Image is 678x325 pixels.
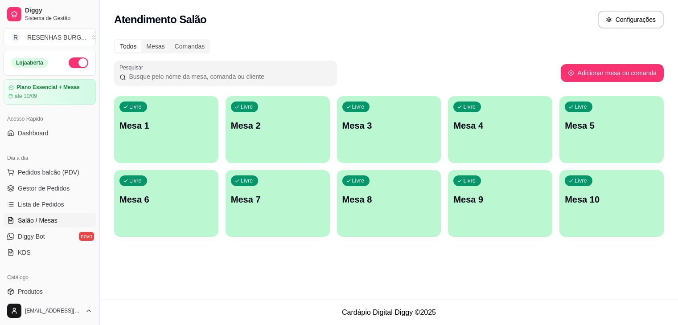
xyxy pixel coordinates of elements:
p: Livre [241,103,253,110]
button: LivreMesa 3 [337,96,441,163]
button: LivreMesa 8 [337,170,441,237]
span: Pedidos balcão (PDV) [18,168,79,177]
div: Todos [115,40,141,53]
footer: Cardápio Digital Diggy © 2025 [100,300,678,325]
button: LivreMesa 10 [559,170,664,237]
span: Dashboard [18,129,49,138]
label: Pesquisar [119,64,146,71]
p: Mesa 1 [119,119,213,132]
span: Salão / Mesas [18,216,58,225]
p: Mesa 7 [231,193,325,206]
p: Livre [352,103,365,110]
div: Comandas [170,40,210,53]
p: Livre [575,177,587,184]
button: LivreMesa 1 [114,96,218,163]
button: LivreMesa 9 [448,170,552,237]
button: Alterar Status [69,57,88,68]
a: Lista de Pedidos [4,197,96,211]
div: Loja aberta [11,58,48,68]
p: Mesa 4 [453,119,547,132]
input: Pesquisar [126,72,332,81]
span: Diggy Bot [18,232,45,241]
p: Mesa 6 [119,193,213,206]
button: LivreMesa 7 [226,170,330,237]
a: Salão / Mesas [4,213,96,227]
p: Livre [129,103,142,110]
button: LivreMesa 6 [114,170,218,237]
span: Lista de Pedidos [18,200,64,209]
button: Select a team [4,28,96,46]
span: [EMAIL_ADDRESS][DOMAIN_NAME] [25,307,82,314]
div: Catálogo [4,270,96,284]
a: KDS [4,245,96,260]
button: Configurações [598,11,664,28]
a: Produtos [4,284,96,299]
a: Gestor de Pedidos [4,181,96,195]
p: Mesa 10 [565,193,658,206]
span: Diggy [25,7,92,15]
div: RESENHAS BURG ... [27,33,86,42]
div: Dia a dia [4,151,96,165]
p: Mesa 2 [231,119,325,132]
p: Mesa 8 [342,193,436,206]
div: Mesas [141,40,169,53]
p: Livre [241,177,253,184]
p: Livre [463,177,476,184]
p: Mesa 3 [342,119,436,132]
button: Adicionar mesa ou comanda [561,64,664,82]
p: Livre [575,103,587,110]
button: LivreMesa 4 [448,96,552,163]
span: R [11,33,20,42]
button: LivreMesa 5 [559,96,664,163]
p: Livre [352,177,365,184]
div: Acesso Rápido [4,112,96,126]
span: Gestor de Pedidos [18,184,70,193]
article: Plano Essencial + Mesas [16,84,80,91]
p: Mesa 9 [453,193,547,206]
p: Livre [463,103,476,110]
a: Dashboard [4,126,96,140]
a: Plano Essencial + Mesasaté 10/09 [4,79,96,105]
button: [EMAIL_ADDRESS][DOMAIN_NAME] [4,300,96,321]
p: Livre [129,177,142,184]
a: Diggy Botnovo [4,229,96,244]
a: DiggySistema de Gestão [4,4,96,25]
span: Produtos [18,287,43,296]
button: LivreMesa 2 [226,96,330,163]
span: KDS [18,248,31,257]
button: Pedidos balcão (PDV) [4,165,96,179]
h2: Atendimento Salão [114,12,206,27]
article: até 10/09 [15,93,37,100]
span: Sistema de Gestão [25,15,92,22]
p: Mesa 5 [565,119,658,132]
